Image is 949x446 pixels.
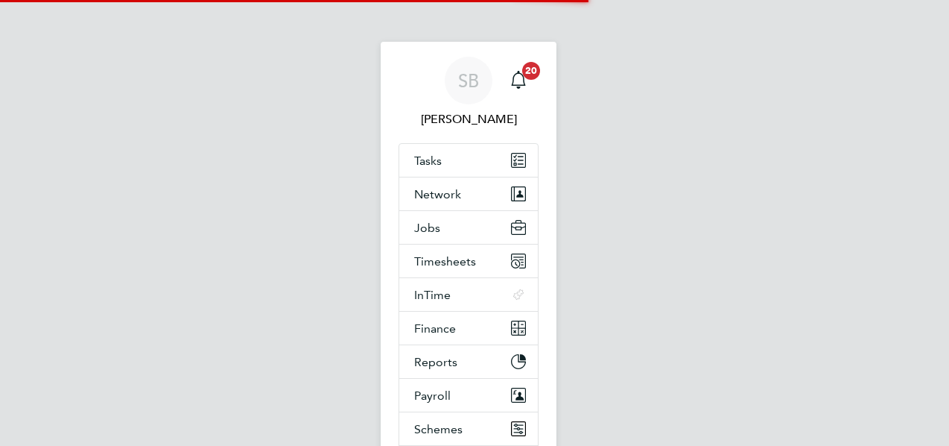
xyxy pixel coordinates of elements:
[504,57,533,104] a: 20
[399,144,538,177] a: Tasks
[522,62,540,80] span: 20
[414,389,451,403] span: Payroll
[399,412,538,445] button: Schemes
[414,154,442,168] span: Tasks
[399,57,539,128] a: SB[PERSON_NAME]
[414,321,456,336] span: Finance
[399,379,538,412] button: Payroll
[399,245,538,277] button: Timesheets
[414,254,476,268] span: Timesheets
[414,422,463,436] span: Schemes
[414,187,461,201] span: Network
[399,345,538,378] button: Reports
[399,110,539,128] span: Sofia Bari
[399,211,538,244] button: Jobs
[399,178,538,210] button: Network
[399,278,538,311] button: InTime
[414,355,457,369] span: Reports
[414,221,440,235] span: Jobs
[458,71,479,90] span: SB
[414,288,451,302] span: InTime
[399,312,538,345] button: Finance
